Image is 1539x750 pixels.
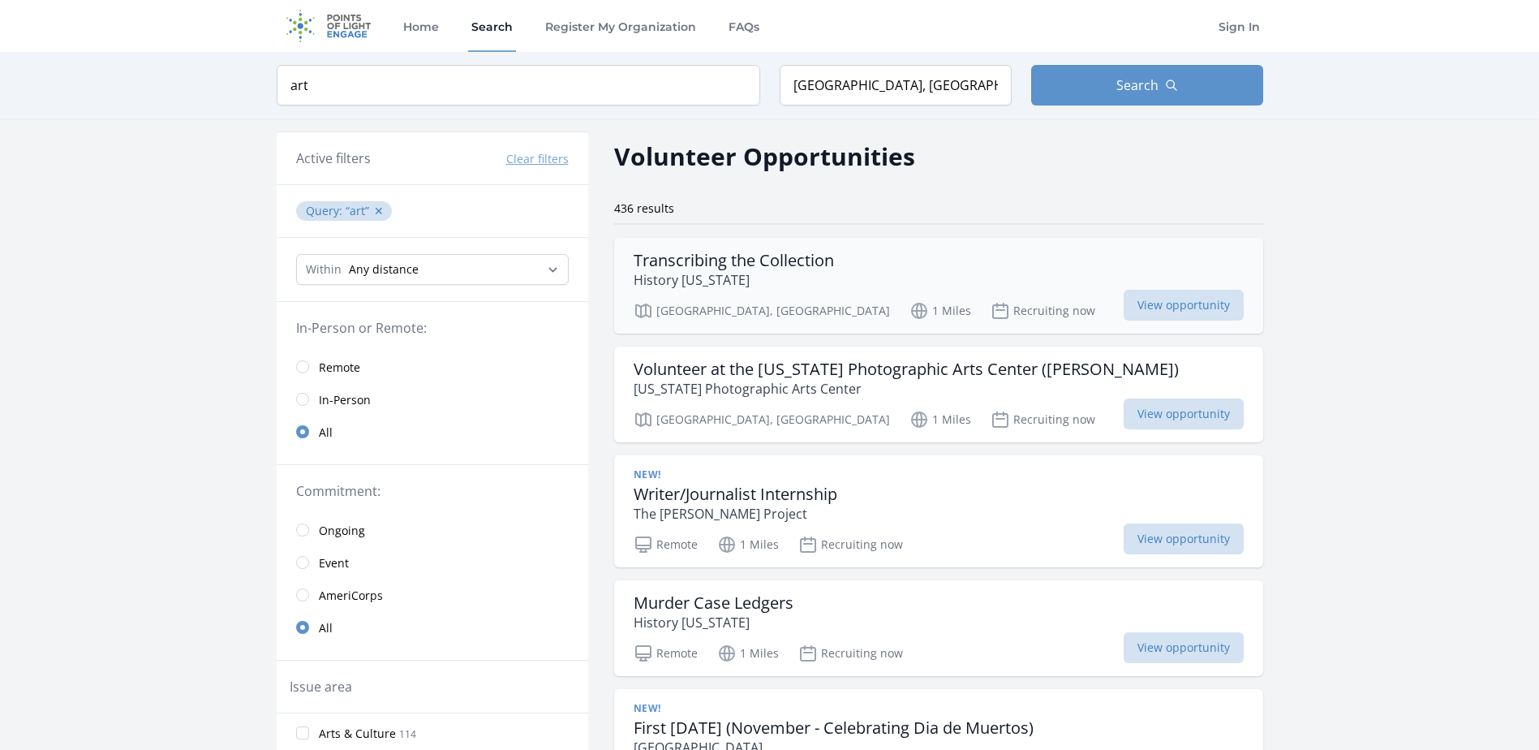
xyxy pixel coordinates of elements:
[634,644,698,663] p: Remote
[506,151,569,167] button: Clear filters
[277,351,588,383] a: Remote
[319,360,360,376] span: Remote
[277,65,760,106] input: Keyword
[634,485,837,504] h3: Writer/Journalist Internship
[634,379,1179,399] p: [US_STATE] Photographic Arts Center
[798,644,903,663] p: Recruiting now
[296,481,569,501] legend: Commitment:
[614,455,1263,567] a: New! Writer/Journalist Internship The [PERSON_NAME] Project Remote 1 Miles Recruiting now View op...
[1124,290,1244,321] span: View opportunity
[296,318,569,338] legend: In-Person or Remote:
[296,254,569,285] select: Search Radius
[614,138,915,175] h2: Volunteer Opportunities
[277,416,588,448] a: All
[634,360,1179,379] h3: Volunteer at the [US_STATE] Photographic Arts Center ([PERSON_NAME])
[614,238,1263,334] a: Transcribing the Collection History [US_STATE] [GEOGRAPHIC_DATA], [GEOGRAPHIC_DATA] 1 Miles Recru...
[614,200,674,216] span: 436 results
[634,270,834,290] p: History [US_STATE]
[909,301,971,321] p: 1 Miles
[634,718,1034,738] h3: First [DATE] (November - Celebrating Dia de Muertos)
[296,726,309,739] input: Arts & Culture 114
[319,726,396,742] span: Arts & Culture
[277,514,588,546] a: Ongoing
[306,203,346,218] span: Query :
[399,727,416,741] span: 114
[614,347,1263,442] a: Volunteer at the [US_STATE] Photographic Arts Center ([PERSON_NAME]) [US_STATE] Photographic Arts...
[634,593,793,613] h3: Murder Case Ledgers
[374,203,384,219] button: ✕
[634,504,837,524] p: The [PERSON_NAME] Project
[319,620,333,636] span: All
[319,392,371,408] span: In-Person
[634,468,661,481] span: New!
[1116,75,1159,95] span: Search
[717,644,779,663] p: 1 Miles
[614,580,1263,676] a: Murder Case Ledgers History [US_STATE] Remote 1 Miles Recruiting now View opportunity
[1124,524,1244,554] span: View opportunity
[717,535,779,554] p: 1 Miles
[1031,65,1263,106] button: Search
[634,535,698,554] p: Remote
[319,523,365,539] span: Ongoing
[319,588,383,604] span: AmeriCorps
[798,535,903,554] p: Recruiting now
[634,410,890,429] p: [GEOGRAPHIC_DATA], [GEOGRAPHIC_DATA]
[634,301,890,321] p: [GEOGRAPHIC_DATA], [GEOGRAPHIC_DATA]
[991,410,1095,429] p: Recruiting now
[319,425,333,441] span: All
[277,611,588,644] a: All
[277,579,588,611] a: AmeriCorps
[634,702,661,715] span: New!
[634,613,793,632] p: History [US_STATE]
[1124,632,1244,663] span: View opportunity
[780,65,1012,106] input: Location
[319,555,349,571] span: Event
[1124,399,1244,429] span: View opportunity
[290,677,352,696] legend: Issue area
[991,301,1095,321] p: Recruiting now
[909,410,971,429] p: 1 Miles
[296,149,371,168] h3: Active filters
[346,203,369,218] q: art
[634,251,834,270] h3: Transcribing the Collection
[277,383,588,416] a: In-Person
[277,546,588,579] a: Event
